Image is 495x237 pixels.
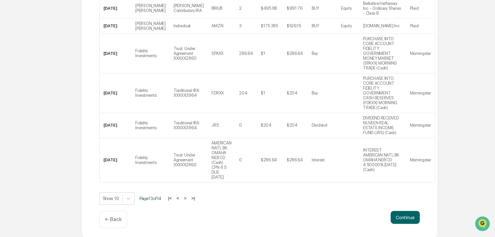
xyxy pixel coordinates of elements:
div: We're available if you need us! [22,56,82,61]
div: PURCHASE INTO CORE ACCOUNT FIDELITY GOVERNMENT CASH RESERVES (FDRXX) MORNING TRADE (Cash) [363,76,402,110]
a: 🖐️Preclearance [4,79,44,91]
div: 0 [239,123,242,128]
span: Data Lookup [13,94,41,101]
div: Start new chat [22,50,106,56]
div: Dividend [312,123,327,128]
div: BRK/B [211,6,222,11]
button: < [175,195,181,201]
td: Morningstar [406,34,435,73]
div: AMZN [211,23,223,28]
div: $204 [287,91,297,95]
div: BUY [312,23,319,28]
button: >| [189,195,197,201]
div: 🔎 [6,95,12,100]
div: BUY [312,6,319,11]
div: Equity [341,23,352,28]
div: FDRXX [211,91,224,95]
td: [DATE] [100,138,131,182]
div: $286.64 [261,157,277,162]
div: [PERSON_NAME] [PERSON_NAME] [135,3,166,13]
div: 0 [239,157,242,162]
div: SPAXX [211,51,223,56]
div: 🗄️ [47,82,52,88]
div: Equity [341,6,352,11]
button: Start new chat [110,52,118,59]
div: 2 [239,6,242,11]
td: Morningstar [406,138,435,182]
div: $286.64 [287,157,303,162]
button: > [182,195,188,201]
div: Fidelity Investments [135,88,166,98]
td: [DATE] [100,73,131,113]
p: ← Back [105,216,122,222]
td: Traditional IRA XXXXX3964 [170,113,208,138]
a: 🔎Data Lookup [4,92,43,103]
span: Pylon [65,110,78,115]
div: 🖐️ [6,82,12,88]
td: Trust: Under Agreement XXXXX2860 [170,138,208,182]
span: Attestations [54,82,80,88]
div: Buy [312,91,318,95]
div: 286.64 [239,51,253,56]
td: Traditional IRA XXXXX3964 [170,73,208,113]
a: 🗄️Attestations [44,79,83,91]
div: $991.76 [287,6,303,11]
div: $1 [261,91,265,95]
span: Preclearance [13,82,42,88]
span: Page 13 of 14 [139,196,161,201]
td: [DATE] [100,34,131,73]
td: Plaid [406,19,435,34]
button: Continue [391,211,420,224]
td: Individual [170,19,208,34]
td: Morningstar [406,113,435,138]
div: Buy [312,51,318,56]
div: PURCHASE INTO CORE ACCOUNT FIDELITY GOVERNMENT MONEY MARKET (SPAXX) MORNING TRADE (Cash) [363,36,402,70]
div: $526.15 [287,23,301,28]
input: Clear [17,30,107,36]
div: $1 [261,51,265,56]
div: $175.385 [261,23,278,28]
div: Fidelity Investments [135,120,166,130]
p: How can we help? [6,14,118,24]
iframe: Open customer support [474,216,492,233]
div: JRS [211,123,219,128]
div: 3 [239,23,242,28]
div: $495.88 [261,6,277,11]
div: AMERICAN NATL BK OMAHA NEB CD (Cash) CPN 4.5 DUE [DATE] [211,141,231,180]
div: [PERSON_NAME] [PERSON_NAME] [135,21,166,31]
div: $286.64 [287,51,303,56]
div: $204 [261,123,272,128]
div: 204 [239,91,247,95]
a: Powered byPylon [46,110,78,115]
div: [DOMAIN_NAME] Inc. [363,23,400,28]
div: INTEREST AMERICAN NATL BK OMAHA NEB CD 4.50000% [DATE] (Cash) [363,148,402,172]
div: Berkshire Hathaway Inc. - Ordinary Shares - Class B [363,1,402,16]
td: Morningstar [406,73,435,113]
img: 1746055101610-c473b297-6a78-478c-a979-82029cc54cd1 [6,50,18,61]
button: |< [166,195,174,201]
div: DIVIDEND RECEIVED NUVEEN REAL ESTATE INCOME FUND (JRS) (Cash) [363,116,402,135]
div: $204 [287,123,297,128]
td: Trust: Under Agreement XXXXX2860 [170,34,208,73]
div: Fidelity Investments [135,155,166,165]
div: Interest [312,157,325,162]
td: [DATE] [100,113,131,138]
div: Fidelity Investments [135,48,166,58]
td: [DATE] [100,19,131,34]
